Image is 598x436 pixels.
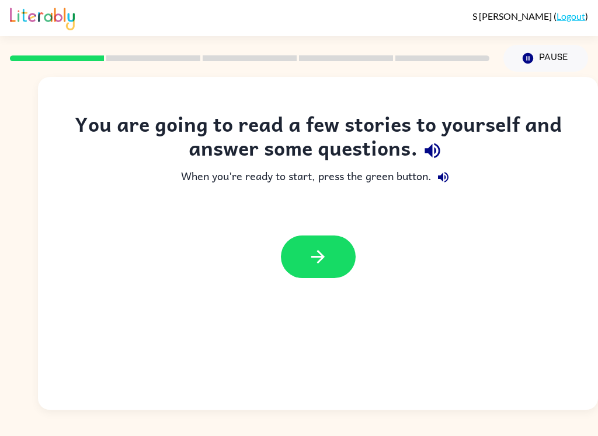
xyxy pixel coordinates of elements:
div: You are going to read a few stories to yourself and answer some questions. [61,112,575,166]
button: Pause [503,45,588,72]
div: When you're ready to start, press the green button. [61,166,575,189]
a: Logout [557,10,585,22]
img: Literably [10,5,75,30]
div: ( ) [472,10,588,22]
span: S [PERSON_NAME] [472,10,554,22]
